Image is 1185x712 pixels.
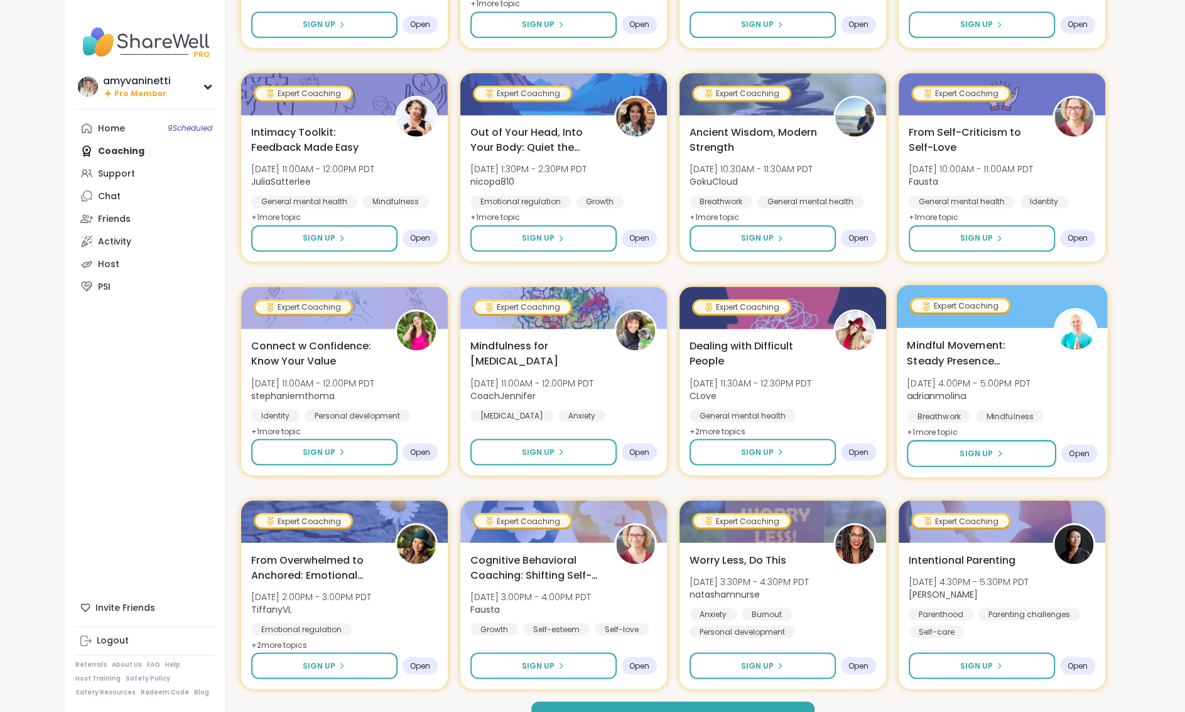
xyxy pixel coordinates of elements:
[690,195,752,208] div: Breathwork
[251,603,292,615] b: TiffanyVL
[410,447,430,457] span: Open
[251,409,300,422] div: Identity
[98,213,131,226] div: Friends
[690,409,796,422] div: General mental health
[470,339,600,369] span: Mindfulness for [MEDICAL_DATA]
[690,389,717,402] b: CLove
[470,552,600,583] span: Cognitive Behavioral Coaching: Shifting Self-Talk
[522,19,555,30] span: Sign Up
[909,552,1015,567] span: Intentional Parenting
[1054,525,1093,564] img: Natasha
[909,175,938,188] b: Fausta
[251,623,352,635] div: Emotional regulation
[907,440,1056,467] button: Sign Up
[558,409,605,422] div: Anxiety
[251,590,371,603] span: [DATE] 2:00PM - 3:00PM PDT
[470,125,600,155] span: Out of Your Head, Into Your Body: Quiet the Mind
[251,225,398,251] button: Sign Up
[741,660,774,671] span: Sign Up
[470,195,571,208] div: Emotional regulation
[475,515,570,527] div: Expert Coaching
[470,652,617,679] button: Sign Up
[410,660,430,671] span: Open
[470,590,591,603] span: [DATE] 3:00PM - 4:00PM PDT
[98,236,131,248] div: Activity
[251,163,374,175] span: [DATE] 11:00AM - 12:00PM PDT
[470,175,514,188] b: nicopa810
[475,301,570,314] div: Expert Coaching
[690,125,820,155] span: Ancient Wisdom, Modern Strength
[98,168,135,180] div: Support
[690,225,836,251] button: Sign Up
[690,575,809,588] span: [DATE] 3:30PM - 4:30PM PDT
[126,674,170,683] a: Safety Policy
[616,311,655,350] img: CoachJennifer
[470,623,518,635] div: Growth
[690,652,836,679] button: Sign Up
[690,439,836,465] button: Sign Up
[75,674,121,683] a: Host Training
[848,660,868,671] span: Open
[694,515,789,527] div: Expert Coaching
[694,87,789,100] div: Expert Coaching
[741,446,774,457] span: Sign Up
[741,19,774,30] span: Sign Up
[960,19,993,30] span: Sign Up
[1068,233,1088,243] span: Open
[112,660,142,669] a: About Us
[103,74,171,88] div: amyvaninetti
[909,11,1055,38] button: Sign Up
[595,623,649,635] div: Self-love
[909,652,1055,679] button: Sign Up
[168,123,212,133] span: 9 Scheduled
[522,660,555,671] span: Sign Up
[978,608,1080,620] div: Parenting challenges
[907,389,966,402] b: adrianmolina
[75,207,215,230] a: Friends
[848,447,868,457] span: Open
[907,376,1031,389] span: [DATE] 4:00PM - 5:00PM PDT
[194,688,209,697] a: Blog
[256,301,351,314] div: Expert Coaching
[976,410,1044,422] div: Mindfulness
[303,660,335,671] span: Sign Up
[1069,448,1090,458] span: Open
[78,77,98,97] img: amyvaninetti
[251,552,381,583] span: From Overwhelmed to Anchored: Emotional Regulation
[629,19,649,30] span: Open
[690,163,813,175] span: [DATE] 10:30AM - 11:30AM PDT
[576,195,624,208] div: Growth
[303,446,335,457] span: Sign Up
[251,195,357,208] div: General mental health
[397,311,436,350] img: stephaniemthoma
[1068,660,1088,671] span: Open
[98,281,111,293] div: PSI
[911,299,1009,312] div: Expert Coaching
[909,163,1033,175] span: [DATE] 10:00AM - 11:00AM PDT
[909,588,978,600] b: [PERSON_NAME]
[470,409,553,422] div: [MEDICAL_DATA]
[98,123,125,135] div: Home
[616,97,655,136] img: nicopa810
[1068,19,1088,30] span: Open
[251,11,398,38] button: Sign Up
[522,233,555,244] span: Sign Up
[256,515,351,527] div: Expert Coaching
[75,253,215,275] a: Host
[303,19,335,30] span: Sign Up
[251,175,311,188] b: JuliaSatterlee
[75,596,215,619] div: Invite Friends
[470,225,617,251] button: Sign Up
[741,233,774,244] span: Sign Up
[690,552,786,567] span: Worry Less, Do This
[470,11,617,38] button: Sign Up
[523,623,590,635] div: Self-esteem
[694,301,789,314] div: Expert Coaching
[1054,97,1093,136] img: Fausta
[470,389,536,402] b: CoachJennifer
[960,447,993,459] span: Sign Up
[909,225,1055,251] button: Sign Up
[303,233,335,244] span: Sign Up
[835,525,874,564] img: natashamnurse
[1020,195,1068,208] div: Identity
